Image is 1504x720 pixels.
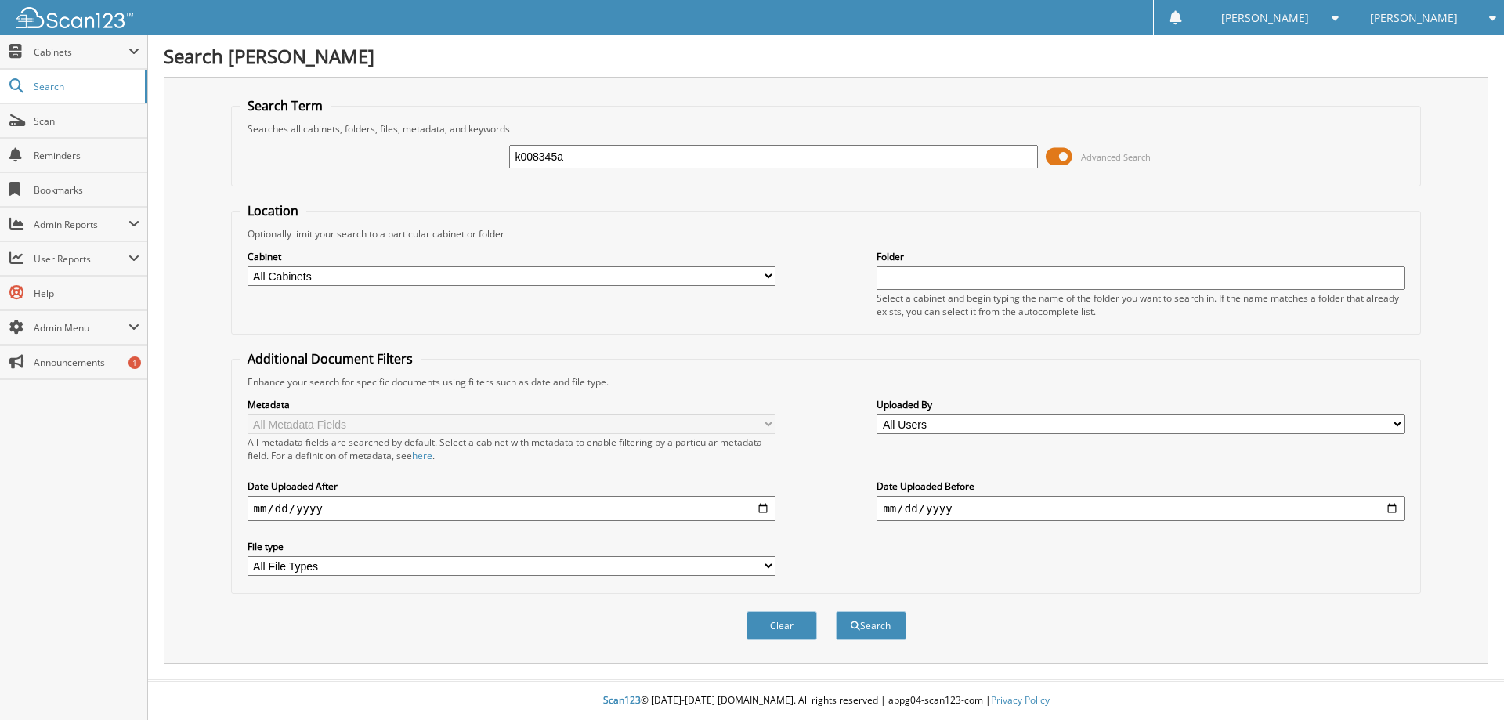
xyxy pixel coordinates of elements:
[34,45,128,59] span: Cabinets
[412,449,432,462] a: here
[877,398,1405,411] label: Uploaded By
[603,693,641,707] span: Scan123
[1081,151,1151,163] span: Advanced Search
[34,356,139,369] span: Announcements
[877,496,1405,521] input: end
[34,149,139,162] span: Reminders
[34,321,128,335] span: Admin Menu
[240,97,331,114] legend: Search Term
[16,7,133,28] img: scan123-logo-white.svg
[877,250,1405,263] label: Folder
[34,80,137,93] span: Search
[164,43,1488,69] h1: Search [PERSON_NAME]
[1221,13,1309,23] span: [PERSON_NAME]
[877,479,1405,493] label: Date Uploaded Before
[34,218,128,231] span: Admin Reports
[747,611,817,640] button: Clear
[1426,645,1504,720] iframe: Chat Widget
[240,227,1413,241] div: Optionally limit your search to a particular cabinet or folder
[34,287,139,300] span: Help
[240,350,421,367] legend: Additional Document Filters
[128,356,141,369] div: 1
[877,291,1405,318] div: Select a cabinet and begin typing the name of the folder you want to search in. If the name match...
[248,398,775,411] label: Metadata
[248,436,775,462] div: All metadata fields are searched by default. Select a cabinet with metadata to enable filtering b...
[240,122,1413,136] div: Searches all cabinets, folders, files, metadata, and keywords
[836,611,906,640] button: Search
[248,540,775,553] label: File type
[34,114,139,128] span: Scan
[248,479,775,493] label: Date Uploaded After
[248,250,775,263] label: Cabinet
[248,496,775,521] input: start
[991,693,1050,707] a: Privacy Policy
[34,183,139,197] span: Bookmarks
[34,252,128,266] span: User Reports
[240,202,306,219] legend: Location
[148,682,1504,720] div: © [DATE]-[DATE] [DOMAIN_NAME]. All rights reserved | appg04-scan123-com |
[240,375,1413,389] div: Enhance your search for specific documents using filters such as date and file type.
[1370,13,1458,23] span: [PERSON_NAME]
